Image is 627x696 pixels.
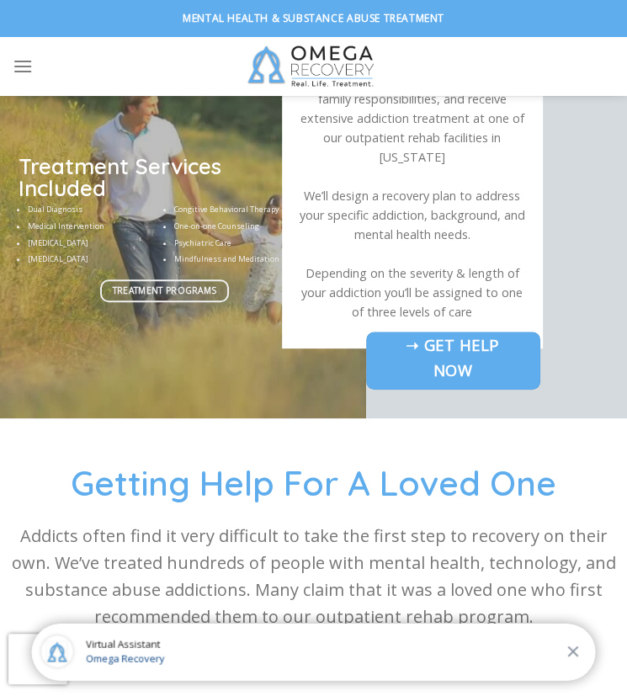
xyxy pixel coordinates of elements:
a: ➝ Get help now [366,332,540,390]
li: Dual Diagnosis [28,204,164,215]
span: Treatment Programs [113,284,217,297]
li: [MEDICAL_DATA] [28,237,164,249]
li: Medical Intervention [28,220,164,232]
div: Live at home, maintain your work & family responsibilities, and receive extensive addiction treat... [299,70,526,167]
h2: Treatment Services Included [19,156,311,199]
span: ➝ Get help now [385,332,521,382]
img: Omega Recovery [240,37,387,96]
a: Treatment Programs [100,279,228,302]
li: Congitive Behavioral Therapy [174,204,311,215]
li: Psychiatric Care [174,237,311,249]
li: One-on-one Counseling [174,220,311,232]
a: Menu [13,45,33,87]
div: We’ll design a recovery plan to address your specific addiction, background, and mental health ne... [299,186,526,244]
div: Depending on the severity & length of your addiction you’ll be assigned to one of three levels of... [299,263,526,321]
li: Mindfulness and Meditation [174,253,311,265]
li: [MEDICAL_DATA] [28,253,164,265]
strong: Mental Health & Substance Abuse Treatment [183,11,444,25]
span: Getting Help For A Loved One [71,461,556,504]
